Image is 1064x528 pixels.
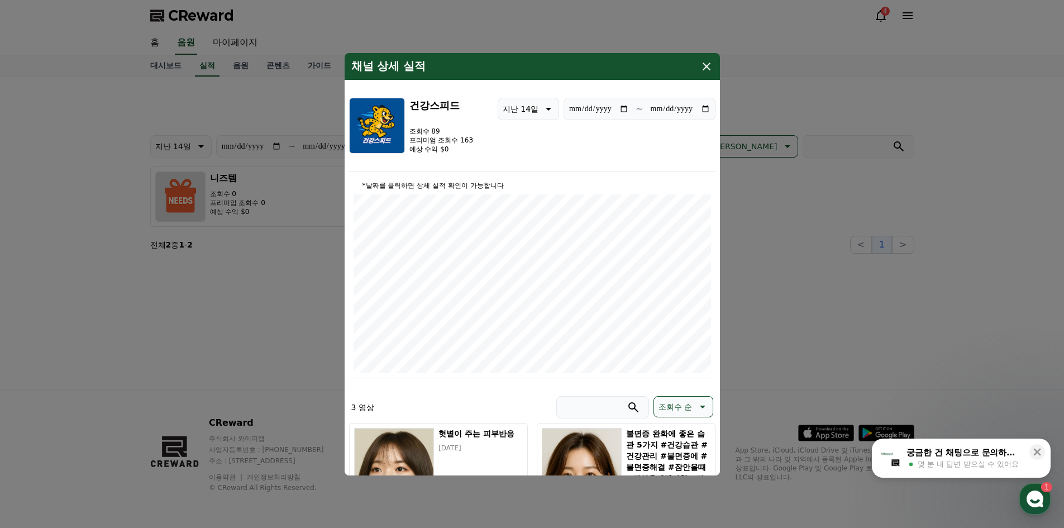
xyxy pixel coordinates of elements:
div: modal [345,53,720,475]
span: 대화 [102,372,116,380]
p: [DATE] [438,444,522,453]
h5: 불면증 완화에 좋은 습관 5가지 #건강습관 #건강관리 #불면증에 #불면증해결 #잠안올때 #잠안올때해야할 #잠자게하는 [626,428,710,495]
button: 조회수 순 [653,396,713,417]
p: 지난 14일 [503,101,538,117]
h4: 채널 상세 실적 [351,60,426,73]
a: 홈 [3,354,74,382]
h3: 건강스피드 [409,98,474,113]
p: 예상 수익 $0 [409,145,474,154]
p: *날짜를 클릭하면 상세 실적 확인이 가능합니다 [354,181,711,190]
a: 1대화 [74,354,144,382]
p: 3 영상 [351,402,374,413]
p: 조회수 89 [409,127,474,136]
span: 홈 [35,371,42,380]
span: 1 [113,354,117,363]
a: 설정 [144,354,214,382]
p: 조회수 순 [659,399,692,415]
h5: 혓볕이 주는 피부반응 [438,428,522,439]
img: 건강스피드 [349,98,405,154]
span: 설정 [173,371,186,380]
button: 지난 14일 [498,98,559,120]
p: ~ [636,102,643,116]
p: 프리미엄 조회수 163 [409,136,474,145]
